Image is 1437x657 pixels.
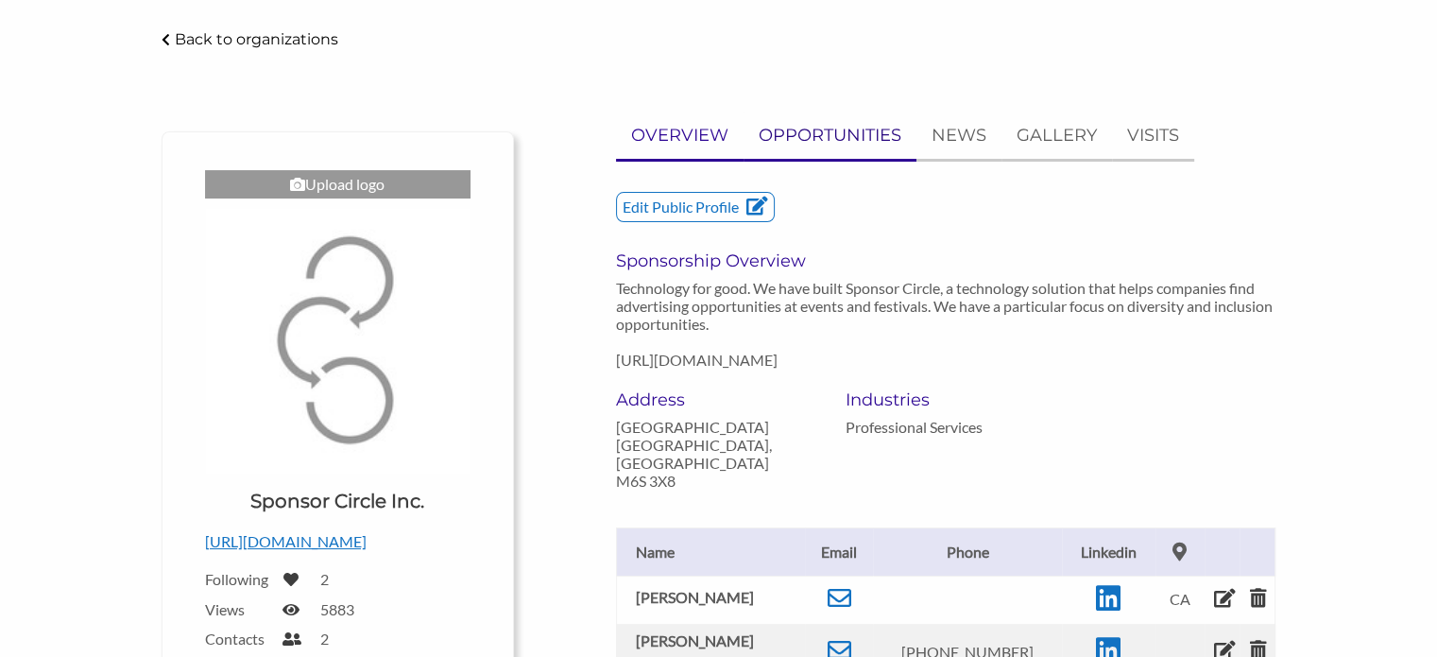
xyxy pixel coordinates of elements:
label: 2 [320,630,329,648]
h6: Address [616,389,817,410]
th: Name [616,527,805,576]
p: NEWS [932,122,986,149]
label: Views [205,600,271,618]
h6: Industries [845,389,1046,410]
p: Technology for good. We have built Sponsor Circle, a technology solution that helps companies fin... [616,279,1276,369]
p: M6S 3X8 [616,472,817,490]
img: Sponsor Circle Logo [205,208,470,474]
label: Following [205,570,271,588]
p: Professional Services [845,418,1046,436]
th: Linkedin [1062,527,1155,576]
p: OPPORTUNITIES [759,122,901,149]
b: [PERSON_NAME] [636,631,754,649]
p: VISITS [1127,122,1179,149]
p: [URL][DOMAIN_NAME] [205,529,470,554]
p: OVERVIEW [631,122,728,149]
p: [GEOGRAPHIC_DATA] [616,418,817,436]
div: Upload logo [205,170,470,199]
p: Back to organizations [175,30,338,48]
label: Contacts [205,630,271,648]
h1: Sponsor Circle Inc. [250,488,424,514]
th: Email [805,527,873,576]
label: 2 [320,570,329,588]
label: 5883 [320,600,354,618]
p: GALLERY [1017,122,1097,149]
p: Edit Public Profile [617,193,774,221]
th: Phone [873,527,1062,576]
h6: Sponsorship Overview [616,251,1276,271]
p: CA [1165,590,1195,608]
p: [GEOGRAPHIC_DATA], [GEOGRAPHIC_DATA] [616,436,817,472]
b: [PERSON_NAME] [636,588,754,606]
